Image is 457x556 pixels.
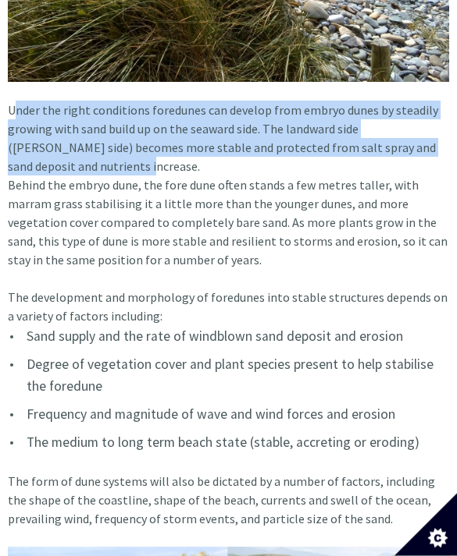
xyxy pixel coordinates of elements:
li: Sand supply and the rate of windblown sand deposit and erosion [8,326,449,348]
button: Set cookie preferences [395,494,457,556]
li: The medium to long term beach state (stable, accreting or eroding) [8,432,449,454]
li: Frequency and magnitude of wave and wind forces and erosion [8,404,449,426]
li: Degree of vegetation cover and plant species present to help stabilise the foredune [8,354,449,398]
